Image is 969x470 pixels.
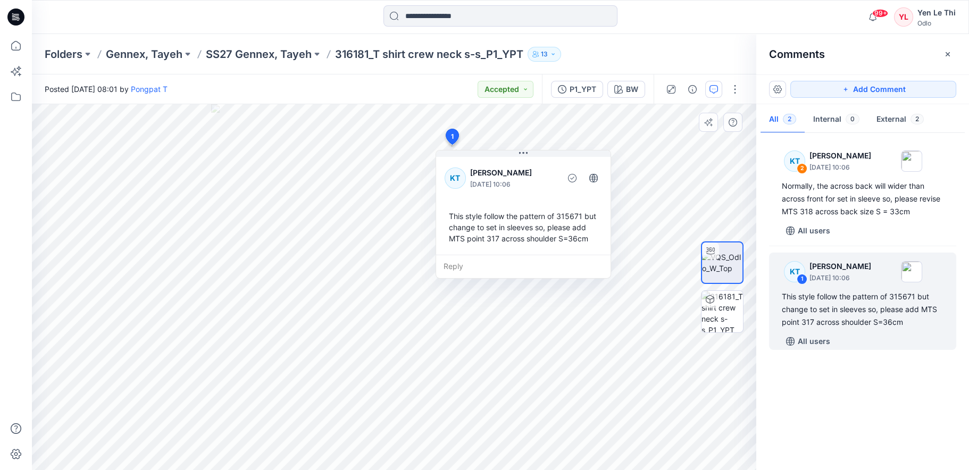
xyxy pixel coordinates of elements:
[917,19,956,27] div: Odlo
[106,47,182,62] a: Gennex, Tayeh
[894,7,913,27] div: YL
[809,149,871,162] p: [PERSON_NAME]
[784,261,805,282] div: KT
[45,47,82,62] a: Folders
[335,47,523,62] p: 316181_T shirt crew neck s-s_P1_YPT
[846,114,859,124] span: 0
[470,179,557,190] p: [DATE] 10:06
[782,180,943,218] div: Normally, the across back will wider than across front for set in sleeve so, please revise MTS 31...
[131,85,168,94] a: Pongpat T
[809,260,871,273] p: [PERSON_NAME]
[798,224,830,237] p: All users
[451,132,454,141] span: 1
[805,106,868,133] button: Internal
[872,9,888,18] span: 99+
[798,335,830,348] p: All users
[809,273,871,283] p: [DATE] 10:06
[797,274,807,284] div: 1
[790,81,956,98] button: Add Comment
[761,106,805,133] button: All
[783,114,796,124] span: 2
[868,106,932,133] button: External
[782,333,834,350] button: All users
[782,222,834,239] button: All users
[541,48,548,60] p: 13
[910,114,924,124] span: 2
[702,251,742,274] img: VQS_Odlo_W_Top
[445,167,466,189] div: KT
[436,255,611,278] div: Reply
[797,163,807,174] div: 2
[206,47,312,62] a: SS27 Gennex, Tayeh
[45,83,168,95] span: Posted [DATE] 08:01 by
[607,81,645,98] button: BW
[626,83,638,95] div: BW
[784,150,805,172] div: KT
[470,166,557,179] p: [PERSON_NAME]
[570,83,596,95] div: P1_YPT
[917,6,956,19] div: Yen Le Thi
[809,162,871,173] p: [DATE] 10:06
[528,47,561,62] button: 13
[551,81,603,98] button: P1_YPT
[684,81,701,98] button: Details
[701,291,743,332] img: 316181_T shirt crew neck s-s_P1_YPT BW
[445,206,602,248] div: This style follow the pattern of 315671 but change to set in sleeves so, please add MTS point 317...
[782,290,943,329] div: This style follow the pattern of 315671 but change to set in sleeves so, please add MTS point 317...
[769,48,825,61] h2: Comments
